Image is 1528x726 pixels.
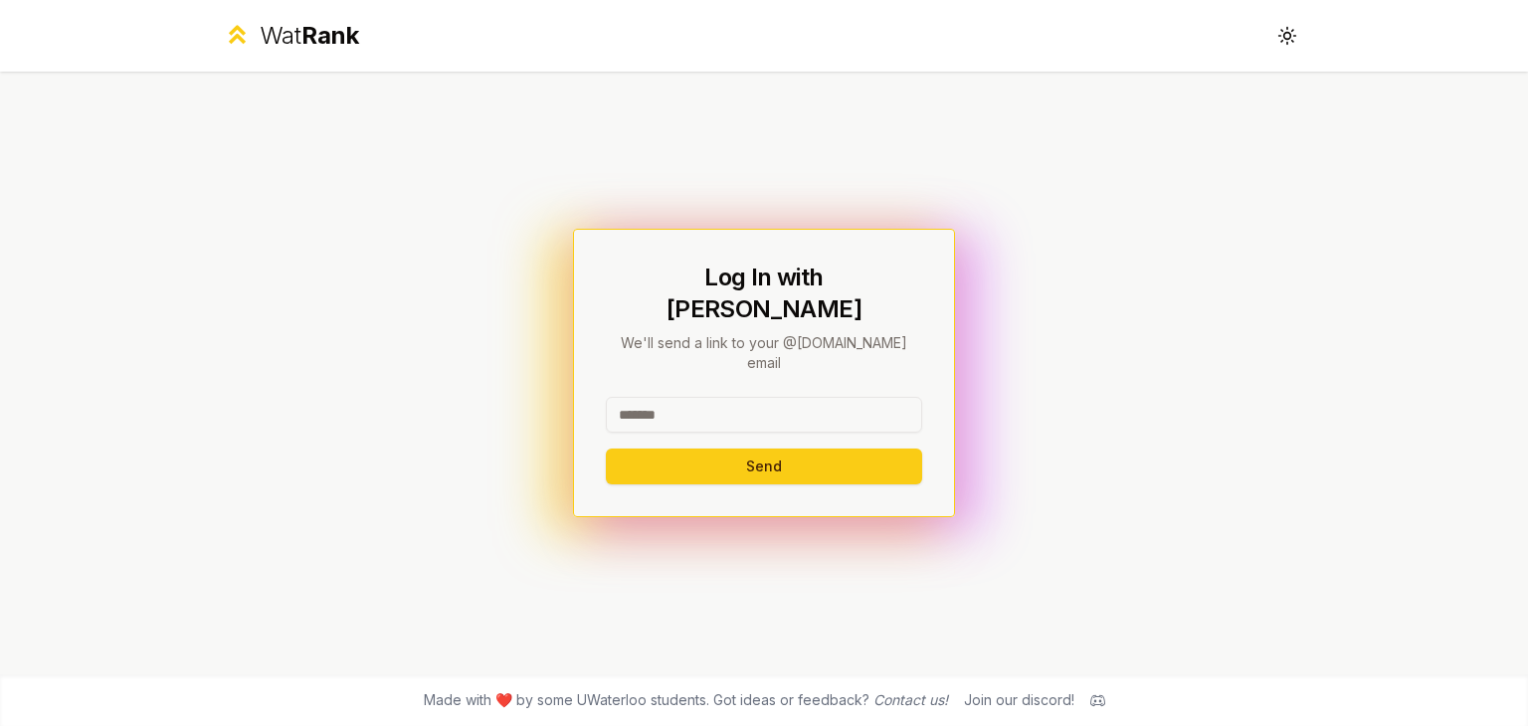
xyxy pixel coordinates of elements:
[260,20,359,52] div: Wat
[301,21,359,50] span: Rank
[873,691,948,708] a: Contact us!
[606,449,922,484] button: Send
[606,333,922,373] p: We'll send a link to your @[DOMAIN_NAME] email
[424,690,948,710] span: Made with ❤️ by some UWaterloo students. Got ideas or feedback?
[606,262,922,325] h1: Log In with [PERSON_NAME]
[964,690,1074,710] div: Join our discord!
[223,20,359,52] a: WatRank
